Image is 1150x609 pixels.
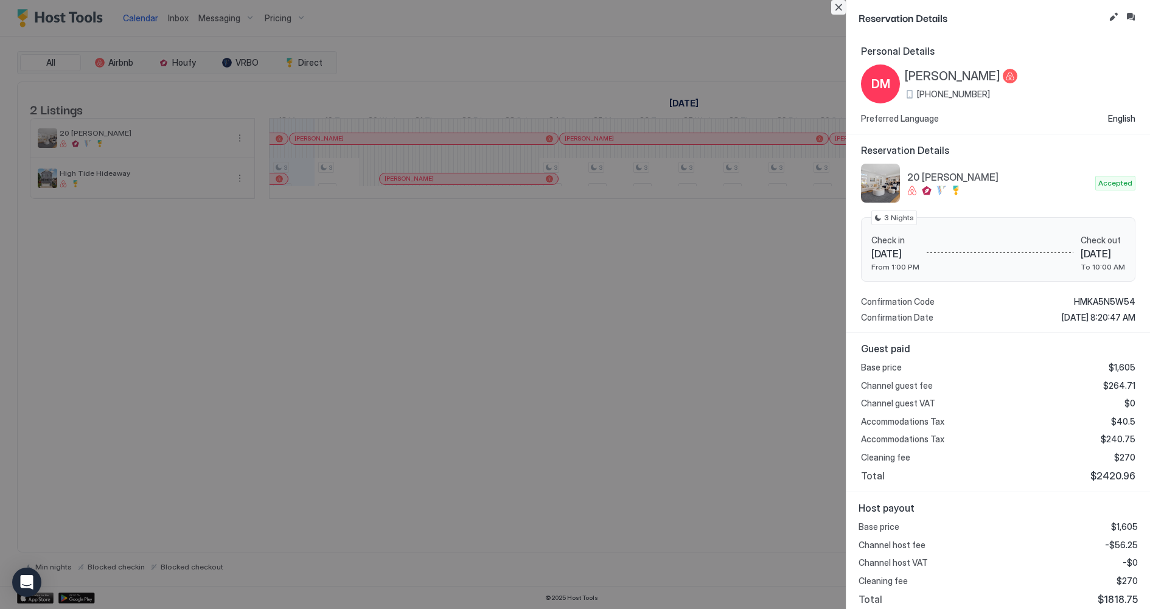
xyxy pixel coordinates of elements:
[1090,470,1135,482] span: $2420.96
[1111,416,1135,427] span: $40.5
[917,89,990,100] span: [PHONE_NUMBER]
[861,470,885,482] span: Total
[1106,10,1121,24] button: Edit reservation
[859,593,882,605] span: Total
[1109,362,1135,373] span: $1,605
[12,568,41,597] div: Open Intercom Messenger
[1081,248,1125,260] span: [DATE]
[859,521,899,532] span: Base price
[861,113,939,124] span: Preferred Language
[859,576,908,586] span: Cleaning fee
[1081,235,1125,246] span: Check out
[1124,398,1135,409] span: $0
[861,164,900,203] div: listing image
[861,452,910,463] span: Cleaning fee
[861,380,933,391] span: Channel guest fee
[1111,521,1138,532] span: $1,605
[861,434,944,445] span: Accommodations Tax
[1123,557,1138,568] span: -$0
[1123,10,1138,24] button: Inbox
[1101,434,1135,445] span: $240.75
[859,10,1104,25] span: Reservation Details
[871,235,919,246] span: Check in
[1108,113,1135,124] span: English
[1062,312,1135,323] span: [DATE] 8:20:47 AM
[1117,576,1138,586] span: $270
[1081,262,1125,271] span: To 10:00 AM
[1105,540,1138,551] span: -$56.25
[861,45,1135,57] span: Personal Details
[861,343,1135,355] span: Guest paid
[884,212,914,223] span: 3 Nights
[905,69,1000,84] span: [PERSON_NAME]
[861,312,933,323] span: Confirmation Date
[859,557,928,568] span: Channel host VAT
[861,416,944,427] span: Accommodations Tax
[861,362,902,373] span: Base price
[1103,380,1135,391] span: $264.71
[1074,296,1135,307] span: HMKA5N5W54
[859,540,925,551] span: Channel host fee
[871,262,919,271] span: From 1:00 PM
[1098,178,1132,189] span: Accepted
[871,75,890,93] span: DM
[907,171,1090,183] span: 20 [PERSON_NAME]
[861,296,935,307] span: Confirmation Code
[861,144,1135,156] span: Reservation Details
[859,502,1138,514] span: Host payout
[871,248,919,260] span: [DATE]
[861,398,935,409] span: Channel guest VAT
[1098,593,1138,605] span: $1818.75
[1114,452,1135,463] span: $270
